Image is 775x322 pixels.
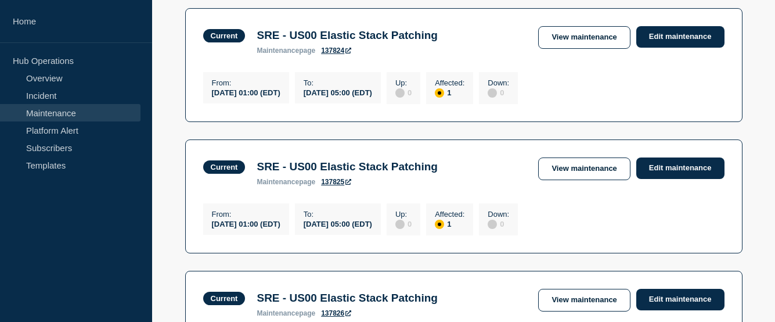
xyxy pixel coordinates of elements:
a: Edit maintenance [636,289,724,310]
span: maintenance [257,309,299,317]
p: To : [304,78,372,87]
span: maintenance [257,178,299,186]
h3: SRE - US00 Elastic Stack Patching [257,29,438,42]
div: affected [435,220,444,229]
p: page [257,46,315,55]
div: Current [211,294,238,303]
a: View maintenance [538,158,630,180]
div: disabled [488,88,497,98]
p: Down : [488,210,509,219]
div: 0 [395,219,412,229]
p: From : [212,78,280,87]
div: 0 [395,87,412,98]
h3: SRE - US00 Elastic Stack Patching [257,160,438,173]
a: 137824 [321,46,351,55]
a: 137826 [321,309,351,317]
h3: SRE - US00 Elastic Stack Patching [257,292,438,305]
div: affected [435,88,444,98]
div: disabled [488,220,497,229]
div: disabled [395,220,405,229]
p: page [257,309,315,317]
div: Current [211,31,238,40]
p: page [257,178,315,186]
p: Affected : [435,210,464,219]
a: View maintenance [538,289,630,312]
div: 0 [488,219,509,229]
p: Up : [395,210,412,219]
div: disabled [395,88,405,98]
a: 137825 [321,178,351,186]
div: [DATE] 01:00 (EDT) [212,87,280,97]
span: maintenance [257,46,299,55]
div: [DATE] 05:00 (EDT) [304,87,372,97]
a: View maintenance [538,26,630,49]
p: Affected : [435,78,464,87]
div: 0 [488,87,509,98]
a: Edit maintenance [636,158,724,179]
div: 1 [435,219,464,229]
a: Edit maintenance [636,26,724,48]
div: 1 [435,87,464,98]
div: [DATE] 01:00 (EDT) [212,219,280,228]
div: Current [211,163,238,171]
div: [DATE] 05:00 (EDT) [304,219,372,228]
p: From : [212,210,280,219]
p: Up : [395,78,412,87]
p: Down : [488,78,509,87]
p: To : [304,210,372,219]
